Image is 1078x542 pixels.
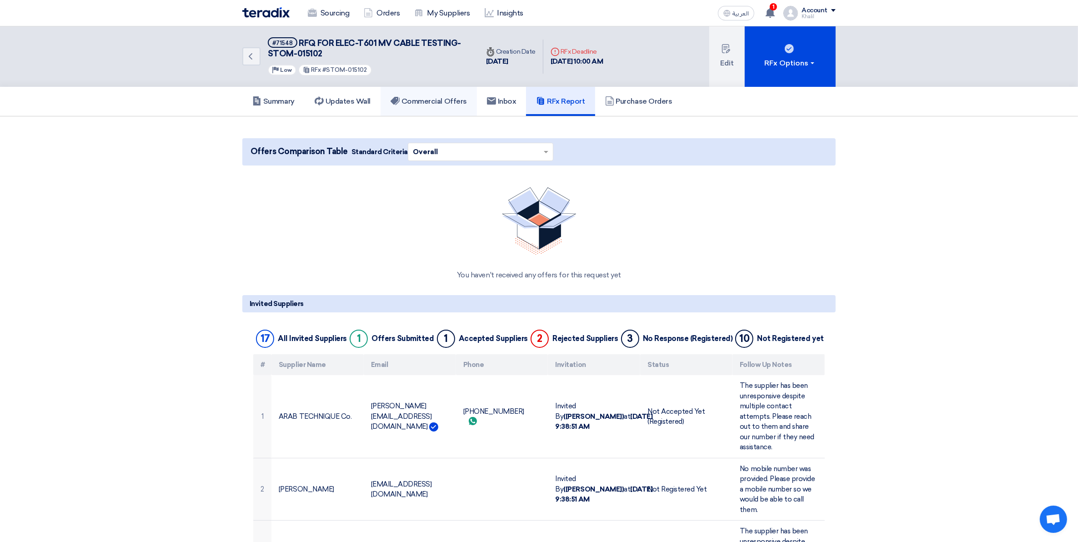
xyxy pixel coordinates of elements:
a: Commercial Offers [381,87,477,116]
span: العربية [732,10,749,17]
span: RFx [311,66,321,73]
div: 10 [735,330,753,348]
a: Summary [242,87,305,116]
div: Account [802,7,827,15]
h5: RFx Report [536,97,585,106]
a: My Suppliers [407,3,477,23]
th: Email [364,354,456,376]
div: RFx Options [765,58,816,69]
a: Purchase Orders [595,87,682,116]
h5: RFQ FOR ELEC-T601 MV CABLE TESTING-STOM-015102 [268,37,468,60]
th: Supplier Name [271,354,364,376]
span: Invited Suppliers [250,299,304,309]
button: Edit [709,26,745,87]
div: 17 [256,330,274,348]
img: Teradix logo [242,7,290,18]
div: 2 [531,330,549,348]
a: Orders [356,3,407,23]
div: Khalil [802,14,836,19]
th: Follow Up Notes [732,354,825,376]
h5: Purchase Orders [605,97,672,106]
td: [PHONE_NUMBER] [456,375,548,458]
b: ([PERSON_NAME]) [564,485,624,493]
span: #STOM-015102 [323,66,367,73]
span: Low [280,67,292,73]
a: RFx Report [526,87,595,116]
span: Offers Comparison Table [251,146,348,158]
div: Creation Date [486,47,536,56]
div: Rejected Suppliers [552,334,618,343]
h5: Summary [252,97,295,106]
span: The supplier has been unresponsive despite multiple contact attempts. Please reach out to them an... [740,381,814,451]
a: Sourcing [301,3,356,23]
span: Invited By at [555,475,652,503]
h5: Commercial Offers [391,97,467,106]
div: All Invited Suppliers [278,334,347,343]
span: RFQ FOR ELEC-T601 MV CABLE TESTING-STOM-015102 [268,38,461,59]
div: 1 [437,330,455,348]
span: Invited By at [555,402,652,431]
div: Not Accepted Yet (Registered) [647,406,725,427]
div: [DATE] [486,56,536,67]
button: RFx Options [745,26,836,87]
th: Status [640,354,732,376]
div: 1 [350,330,368,348]
th: Phone [456,354,548,376]
div: No Response (Registered) [643,334,732,343]
div: [DATE] 10:00 AM [551,56,603,67]
span: No mobile number was provided. Please provide a mobile number so we would be able to call them. [740,465,815,514]
a: Updates Wall [305,87,381,116]
th: Invitation [548,354,640,376]
b: ([PERSON_NAME]) [564,412,624,421]
div: Open chat [1040,506,1067,533]
img: profile_test.png [783,6,798,20]
td: [PERSON_NAME] [271,458,364,521]
h5: Inbox [487,97,516,106]
img: No Quotations Found! [502,187,577,255]
div: Not Registered Yet [647,484,725,495]
td: 2 [253,458,271,521]
span: Standard Criteria [351,147,408,157]
div: You haven't received any offers for this request yet [253,270,825,281]
td: ARAB TECHNIQUE Co. [271,375,364,458]
div: #71548 [272,40,293,46]
div: Accepted Suppliers [459,334,528,343]
div: Not Registered yet [757,334,823,343]
div: RFx Deadline [551,47,603,56]
div: Offers Submitted [371,334,434,343]
td: [PERSON_NAME][EMAIL_ADDRESS][DOMAIN_NAME] [364,375,456,458]
td: 1 [253,375,271,458]
a: Insights [477,3,531,23]
div: 3 [621,330,639,348]
th: # [253,354,271,376]
button: العربية [718,6,754,20]
span: 1 [770,3,777,10]
img: Verified Account [429,422,438,432]
a: Inbox [477,87,526,116]
h5: Updates Wall [315,97,371,106]
td: [EMAIL_ADDRESS][DOMAIN_NAME] [364,458,456,521]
